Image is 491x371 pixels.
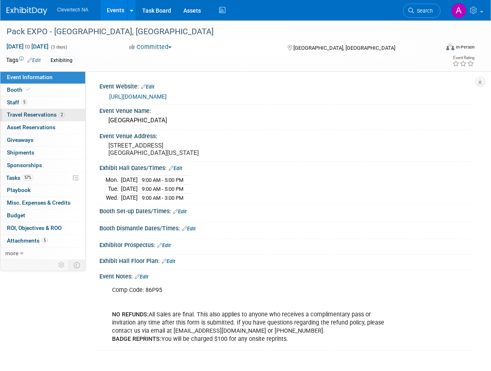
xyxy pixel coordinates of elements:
a: Search [403,4,440,18]
a: Attachments5 [0,235,85,247]
a: ROI, Objectives & ROO [0,222,85,234]
a: Event Information [0,71,85,84]
a: Travel Reservations2 [0,109,85,121]
td: Mon. [106,176,121,185]
div: Event Website: [99,80,475,91]
span: more [5,250,18,256]
div: Booth Set-up Dates/Times: [99,205,475,216]
a: more [0,247,85,260]
a: Budget [0,210,85,222]
a: Booth [0,84,85,96]
a: Edit [182,226,196,232]
div: Event Notes: [99,270,475,281]
a: Edit [162,258,175,264]
span: ROI, Objectives & ROO [7,225,62,231]
a: Staff5 [0,97,85,109]
a: Edit [173,209,187,214]
span: Playbook [7,187,31,193]
a: Asset Reservations [0,121,85,134]
a: Edit [135,274,148,280]
span: 2 [59,112,65,118]
img: Adnelys Hernandez [451,3,467,18]
a: Playbook [0,184,85,197]
span: 5 [42,237,48,243]
div: Exhibit Hall Dates/Times: [99,162,475,172]
span: Budget [7,212,25,219]
i: Booth reservation complete [26,87,30,92]
td: [DATE] [121,193,138,202]
div: Event Venue Address: [99,130,475,140]
span: Booth [7,86,32,93]
a: Giveaways [0,134,85,146]
button: Committed [126,43,175,51]
td: Wed. [106,193,121,202]
a: Edit [157,243,171,248]
b: NO REFUNDS: [112,311,149,318]
span: 57% [22,174,33,181]
span: to [24,43,31,50]
span: Asset Reservations [7,124,55,130]
a: [URL][DOMAIN_NAME] [109,93,167,100]
a: Sponsorships [0,159,85,172]
img: ExhibitDay [7,7,47,15]
span: Search [414,8,433,14]
td: Tags [6,56,41,65]
b: BADGE REPRINTS: [112,336,161,342]
td: Personalize Event Tab Strip [55,260,69,270]
div: Exhibit Hall Floor Plan: [99,255,475,265]
span: 5 [21,99,27,105]
div: Event Format [407,42,475,55]
div: Exhibitor Prospectus: [99,239,475,250]
div: Exhibiting [48,56,75,65]
a: Misc. Expenses & Credits [0,197,85,209]
span: Attachments [7,237,48,244]
pre: [STREET_ADDRESS] [GEOGRAPHIC_DATA][US_STATE] [108,142,247,157]
span: [DATE] [DATE] [6,43,49,50]
div: Event Rating [452,56,474,60]
div: Comp Code: 86P95 All Sales are final. This also applies to anyone who receives a complimentary pa... [106,282,400,348]
div: Pack EXPO - [GEOGRAPHIC_DATA], [GEOGRAPHIC_DATA] [4,24,435,39]
span: 9:00 AM - 5:00 PM [142,186,183,192]
td: [DATE] [121,185,138,194]
a: Edit [141,84,154,90]
span: Sponsorships [7,162,42,168]
div: [GEOGRAPHIC_DATA] [106,114,469,127]
td: Toggle Event Tabs [69,260,86,270]
a: Edit [27,57,41,63]
span: 9:00 AM - 3:00 PM [142,195,183,201]
div: Event Venue Name: [99,105,475,115]
a: Shipments [0,147,85,159]
span: Clevertech NA [57,7,88,13]
span: Event Information [7,74,53,80]
img: Format-Inperson.png [446,44,454,50]
span: (3 days) [50,44,67,50]
td: [DATE] [121,176,138,185]
span: Staff [7,99,27,106]
a: Edit [169,166,182,171]
span: Travel Reservations [7,111,65,118]
div: Booth Dismantle Dates/Times: [99,222,475,233]
span: Tasks [6,174,33,181]
span: Misc. Expenses & Credits [7,199,70,206]
td: Tue. [106,185,121,194]
span: [GEOGRAPHIC_DATA], [GEOGRAPHIC_DATA] [293,45,395,51]
span: 9:00 AM - 5:00 PM [142,177,183,183]
span: Giveaways [7,137,33,143]
a: Tasks57% [0,172,85,184]
span: Shipments [7,149,34,156]
div: In-Person [456,44,475,50]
